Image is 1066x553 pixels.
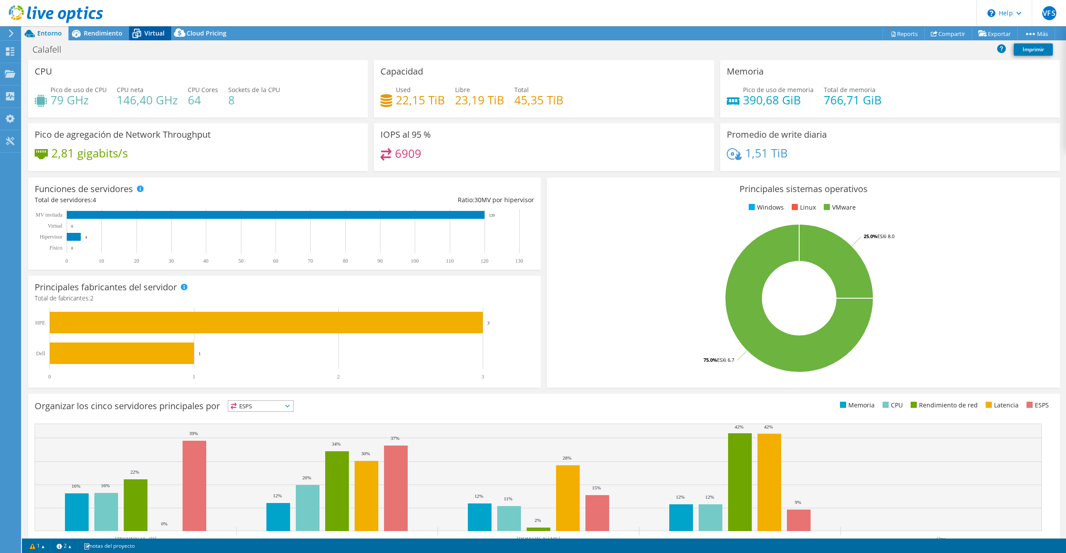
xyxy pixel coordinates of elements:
[50,245,62,251] tspan: Físico
[838,400,875,410] li: Memoria
[908,400,978,410] li: Rendimiento de red
[377,258,383,264] text: 90
[130,469,139,475] text: 22%
[487,320,490,325] text: 3
[717,357,734,363] tspan: ESXi 6.7
[391,435,399,441] text: 37%
[880,400,903,410] li: CPU
[144,29,165,37] span: Virtual
[563,455,571,460] text: 28%
[517,536,560,542] text: [DOMAIN_NAME]
[337,374,340,380] text: 2
[455,86,470,94] span: Libre
[743,95,814,105] h4: 390,68 GiB
[474,196,481,204] span: 30
[35,293,534,303] h4: Total de fabricantes:
[983,400,1019,410] li: Latencia
[308,258,313,264] text: 70
[115,536,157,542] text: [TECHNICAL_ID]
[676,494,685,499] text: 12%
[822,203,856,212] li: VMware
[40,234,62,240] text: Hipervisor
[790,203,816,212] li: Linux
[238,258,244,264] text: 50
[35,184,133,194] h3: Funciones de servidores
[504,496,513,501] text: 11%
[824,95,882,105] h4: 766,71 GiB
[380,130,431,139] h3: IOPS al 95 %
[71,246,73,250] text: 0
[51,148,128,158] h4: 2,81 gigabits/s
[877,233,894,239] tspan: ESXi 8.0
[169,258,174,264] text: 30
[188,86,218,94] span: CPU Cores
[198,351,201,356] text: 1
[332,441,341,446] text: 34%
[35,282,177,292] h3: Principales fabricantes del servidor
[71,224,73,228] text: 0
[302,475,311,480] text: 20%
[273,258,278,264] text: 60
[90,294,93,302] span: 2
[411,258,419,264] text: 100
[117,95,178,105] h4: 146,40 GHz
[84,29,122,37] span: Rendimiento
[489,213,495,218] text: 120
[361,451,370,456] text: 30%
[747,203,784,212] li: Windows
[743,86,814,94] span: Pico de uso de memoria
[48,374,51,380] text: 0
[705,494,714,499] text: 12%
[77,540,141,551] a: notas del proyecto
[795,499,801,505] text: 9%
[228,86,280,94] span: Sockets de la CPU
[883,27,925,40] a: Reports
[101,483,110,488] text: 16%
[35,320,45,326] text: HPE
[553,184,1053,194] h3: Principales sistemas operativos
[284,195,534,205] div: Ratio: MV por hipervisor
[396,95,445,105] h4: 22,15 TiB
[203,258,208,264] text: 40
[50,540,78,551] a: 2
[380,67,423,76] h3: Capacidad
[189,431,198,436] text: 39%
[937,536,946,542] text: Otro
[972,27,1018,40] a: Exportar
[35,195,284,205] div: Total de servidores:
[1024,400,1049,410] li: ESPS
[1042,6,1056,20] span: VFS
[35,130,211,139] h3: Pico de agregación de Network Throughput
[592,485,601,490] text: 15%
[446,258,454,264] text: 110
[187,29,226,37] span: Cloud Pricing
[987,9,995,17] svg: \n
[99,258,104,264] text: 10
[37,29,62,37] span: Entorno
[161,521,168,526] text: 0%
[481,374,484,380] text: 3
[117,86,144,94] span: CPU neta
[514,95,564,105] h4: 45,35 TiB
[228,401,293,411] span: ESPS
[188,95,218,105] h4: 64
[515,258,523,264] text: 130
[65,258,68,264] text: 0
[50,95,107,105] h4: 79 GHz
[395,149,421,158] h4: 6909
[36,212,62,218] text: MV invitada
[85,235,87,239] text: 4
[455,95,504,105] h4: 23,19 TiB
[50,86,107,94] span: Pico de uso de CPU
[396,86,411,94] span: Used
[745,148,788,158] h4: 1,51 TiB
[193,374,195,380] text: 1
[36,350,45,357] text: Dell
[93,196,96,204] span: 4
[824,86,876,94] span: Total de memoria
[35,67,52,76] h3: CPU
[29,45,75,54] h1: Calafell
[343,258,348,264] text: 80
[727,67,764,76] h3: Memoria
[24,540,51,551] a: 1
